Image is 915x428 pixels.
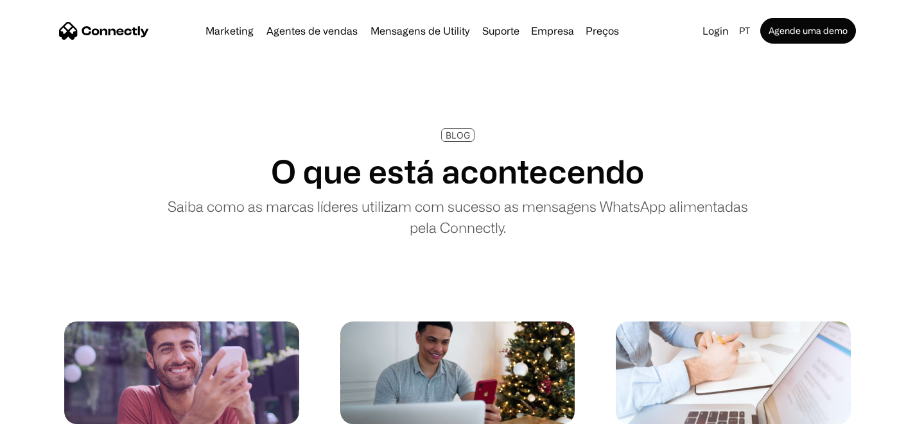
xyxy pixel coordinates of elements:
a: Marketing [200,26,259,36]
aside: Language selected: Português (Brasil) [13,406,77,424]
div: Empresa [527,22,578,40]
div: Empresa [531,22,574,40]
p: Saiba como as marcas líderes utilizam com sucesso as mensagens WhatsApp alimentadas pela Connectly. [154,196,761,238]
a: Suporte [477,26,525,36]
h1: O que está acontecendo [271,152,644,191]
a: Login [697,22,734,40]
a: home [59,21,149,40]
a: Agende uma demo [760,18,856,44]
a: Mensagens de Utility [365,26,475,36]
div: pt [734,22,758,40]
a: Agentes de vendas [261,26,363,36]
ul: Language list [26,406,77,424]
div: BLOG [446,130,470,140]
a: Preços [580,26,624,36]
div: pt [739,22,750,40]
